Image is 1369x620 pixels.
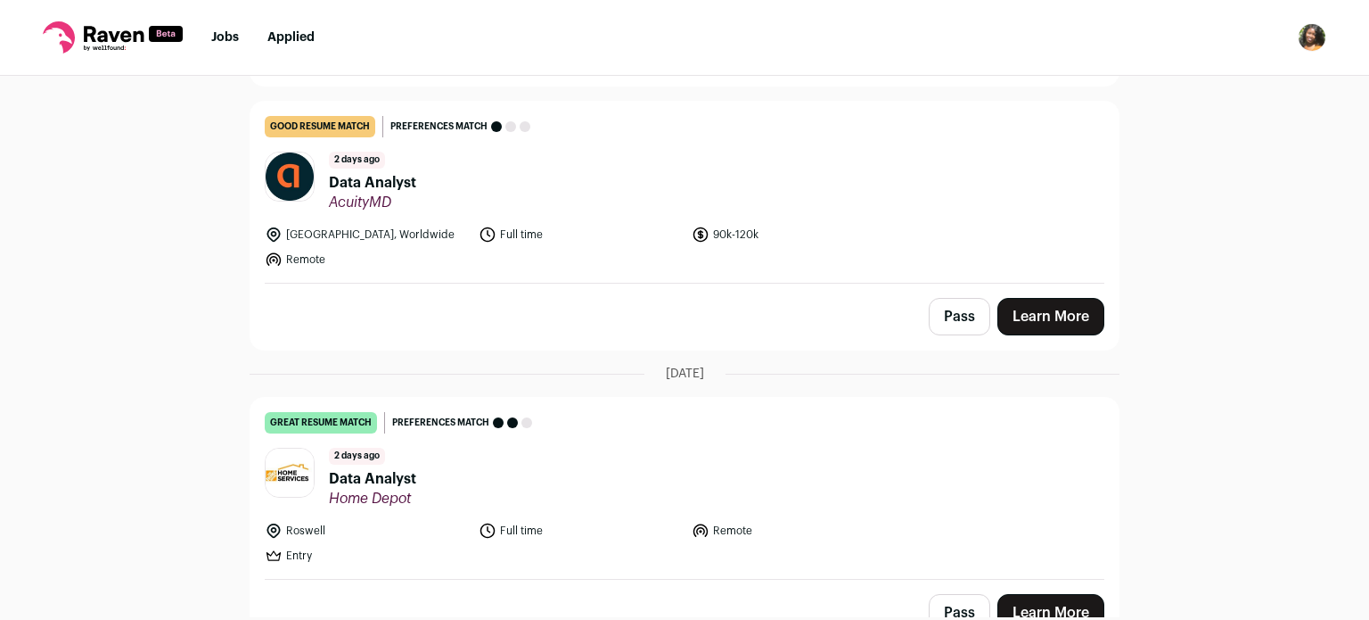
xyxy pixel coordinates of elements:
[266,153,314,201] img: 6a3f8b00c9ace6aa04ca9e9b2547dd6829cf998d61d14a71eaa88e3b2ade6fa3.jpg
[250,102,1119,283] a: good resume match Preferences match 2 days ago Data Analyst AcuityMD [GEOGRAPHIC_DATA], Worldwide...
[329,468,416,490] span: Data Analyst
[265,116,375,137] div: good resume match
[265,522,468,540] li: Roswell
[479,522,682,540] li: Full time
[929,298,990,335] button: Pass
[692,226,895,244] li: 90k-120k
[265,251,468,269] li: Remote
[1298,23,1326,52] img: 17173030-medium_jpg
[250,398,1119,579] a: great resume match Preferences match 2 days ago Data Analyst Home Depot Roswell Full time Remote ...
[997,298,1104,335] a: Learn More
[479,226,682,244] li: Full time
[329,152,385,169] span: 2 days ago
[329,490,416,508] span: Home Depot
[329,194,416,211] span: AcuityMD
[1298,23,1326,52] button: Open dropdown
[265,226,468,244] li: [GEOGRAPHIC_DATA], Worldwide
[329,448,385,465] span: 2 days ago
[390,118,488,136] span: Preferences match
[392,414,489,432] span: Preferences match
[329,172,416,194] span: Data Analyst
[265,547,468,565] li: Entry
[692,522,895,540] li: Remote
[211,31,239,44] a: Jobs
[266,449,314,497] img: b19a57a6c75b3c8b5b7ed0dac4746bee61d00479f95ee46018fec310dc2ae26e.jpg
[666,365,704,383] span: [DATE]
[267,31,315,44] a: Applied
[265,412,377,434] div: great resume match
